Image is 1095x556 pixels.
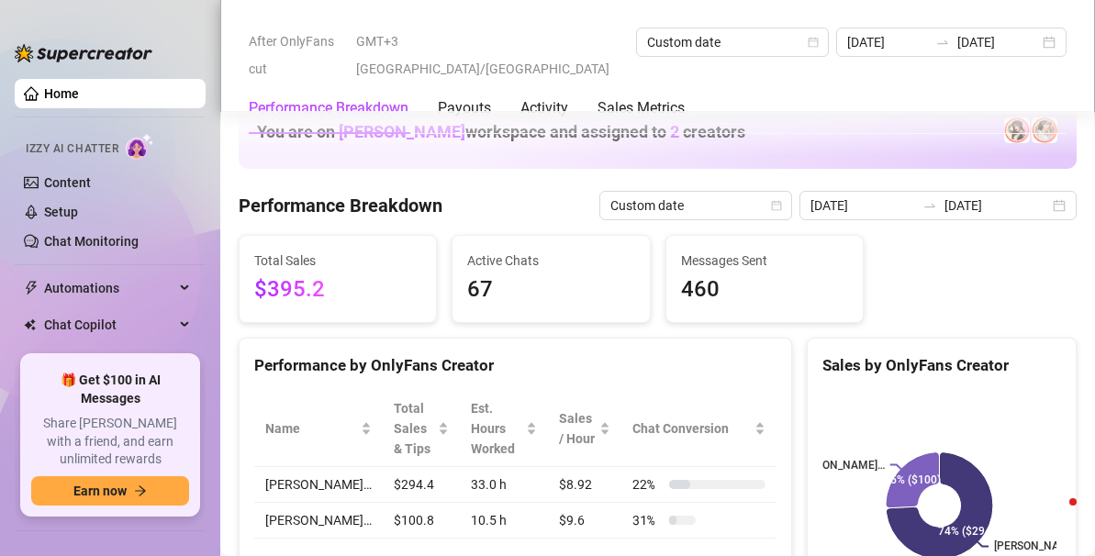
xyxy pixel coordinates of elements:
[254,250,421,271] span: Total Sales
[957,32,1039,52] input: End date
[520,97,568,119] div: Activity
[460,467,547,503] td: 33.0 h
[632,510,662,530] span: 31 %
[44,86,79,101] a: Home
[610,192,781,219] span: Custom date
[621,391,777,467] th: Chat Conversion
[383,503,460,539] td: $100.8
[598,97,685,119] div: Sales Metrics
[254,272,421,307] span: $395.2
[15,44,152,62] img: logo-BBDzfeDw.svg
[254,467,383,503] td: [PERSON_NAME]…
[467,250,634,271] span: Active Chats
[134,484,147,497] span: arrow-right
[126,133,154,160] img: AI Chatter
[548,503,622,539] td: $9.6
[935,35,950,50] span: to
[935,35,950,50] span: swap-right
[847,32,929,52] input: Start date
[254,503,383,539] td: [PERSON_NAME]…
[254,353,777,378] div: Performance by OnlyFans Creator
[26,140,118,158] span: Izzy AI Chatter
[944,195,1049,216] input: End date
[922,198,937,213] span: to
[356,28,625,83] span: GMT+3 [GEOGRAPHIC_DATA]/[GEOGRAPHIC_DATA]
[559,408,597,449] span: Sales / Hour
[31,372,189,407] span: 🎁 Get $100 in AI Messages
[793,459,885,472] text: [PERSON_NAME]…
[647,28,818,56] span: Custom date
[681,272,848,307] span: 460
[548,391,622,467] th: Sales / Hour
[810,195,915,216] input: Start date
[632,418,751,439] span: Chat Conversion
[822,353,1061,378] div: Sales by OnlyFans Creator
[24,281,39,295] span: thunderbolt
[994,540,1086,553] text: [PERSON_NAME]…
[44,234,139,249] a: Chat Monitoring
[73,484,127,498] span: Earn now
[922,198,937,213] span: swap-right
[808,37,819,48] span: calendar
[1033,494,1077,538] iframe: Intercom live chat
[44,175,91,190] a: Content
[467,272,634,307] span: 67
[44,310,174,339] span: Chat Copilot
[24,318,36,331] img: Chat Copilot
[548,467,622,503] td: $8.92
[31,415,189,469] span: Share [PERSON_NAME] with a friend, and earn unlimited rewards
[632,474,662,495] span: 22 %
[249,97,408,119] div: Performance Breakdown
[394,398,434,459] span: Total Sales & Tips
[265,418,357,439] span: Name
[681,250,848,271] span: Messages Sent
[44,273,174,303] span: Automations
[254,391,383,467] th: Name
[31,476,189,506] button: Earn nowarrow-right
[771,200,782,211] span: calendar
[383,391,460,467] th: Total Sales & Tips
[239,193,442,218] h4: Performance Breakdown
[460,503,547,539] td: 10.5 h
[383,467,460,503] td: $294.4
[249,28,345,83] span: After OnlyFans cut
[471,398,521,459] div: Est. Hours Worked
[438,97,491,119] div: Payouts
[44,205,78,219] a: Setup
